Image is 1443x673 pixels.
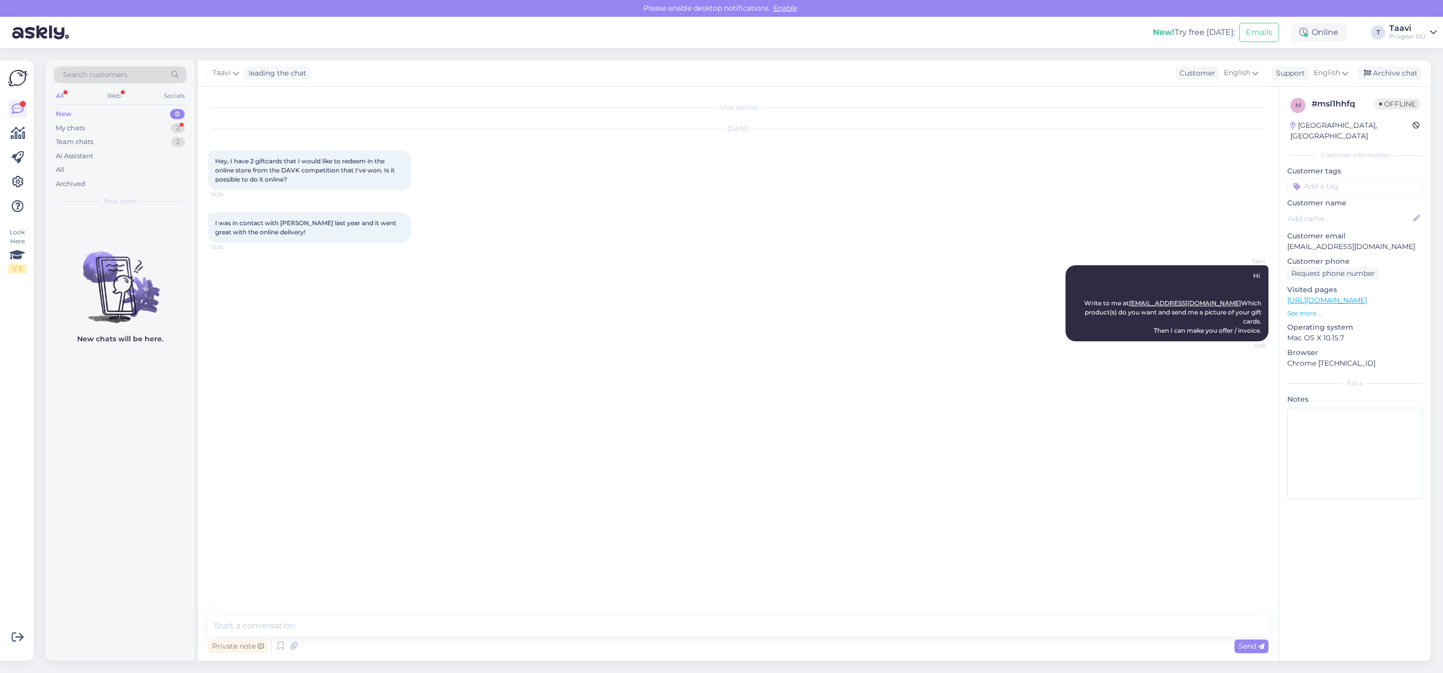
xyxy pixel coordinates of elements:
[1084,272,1263,334] span: Hi Write to me at Which product(s) do you want and send me a picture of your gift cards. Then I c...
[104,197,136,206] span: New chats
[1227,342,1265,349] span: 12:58
[1287,379,1423,388] div: Extra
[1287,151,1423,160] div: Customer information
[1371,25,1385,40] div: T
[1287,285,1423,295] p: Visited pages
[105,89,123,102] div: Web
[211,243,249,251] span: 12:25
[215,157,396,183] span: Hey, I have 2 giftcards that I would like to redeem in the online store from the DAVK competition...
[770,4,800,13] span: Enable
[1288,213,1411,224] input: Add name
[211,191,249,198] span: 12:24
[213,67,231,79] span: Taavi
[1287,198,1423,208] p: Customer name
[1358,66,1422,80] div: Archive chat
[1287,231,1423,241] p: Customer email
[56,179,85,189] div: Archived
[1389,24,1426,32] div: Taavi
[56,151,93,161] div: AI Assistant
[56,109,72,119] div: New
[1290,120,1413,141] div: [GEOGRAPHIC_DATA], [GEOGRAPHIC_DATA]
[1153,26,1235,39] div: Try free [DATE]:
[1287,267,1379,280] div: Request phone number
[171,137,185,147] div: 2
[170,109,185,119] div: 0
[56,165,64,175] div: All
[56,123,85,133] div: My chats
[1153,27,1175,37] b: New!
[1291,23,1347,42] div: Online
[77,334,163,344] p: New chats will be here.
[1287,394,1423,405] p: Notes
[1129,299,1241,307] a: [EMAIL_ADDRESS][DOMAIN_NAME]
[215,219,398,236] span: I was in contact with [PERSON_NAME] last year and it went great with the online delivery!
[1314,67,1340,79] span: English
[1287,309,1423,318] p: See more ...
[1312,98,1375,110] div: # msl1hhfq
[8,228,26,273] div: Look Here
[1176,68,1215,79] div: Customer
[1287,322,1423,333] p: Operating system
[1239,642,1264,651] span: Send
[245,68,306,79] div: leading the chat
[54,89,65,102] div: All
[171,123,185,133] div: 2
[1389,32,1426,41] div: Progear OÜ
[8,264,26,273] div: 1 / 3
[1272,68,1305,79] div: Support
[1389,24,1437,41] a: TaaviProgear OÜ
[56,137,93,147] div: Team chats
[1295,101,1301,109] span: m
[1287,347,1423,358] p: Browser
[1239,23,1279,42] button: Emails
[208,124,1268,133] div: [DATE]
[1224,67,1250,79] span: English
[1227,257,1265,265] span: Taavi
[1287,256,1423,267] p: Customer phone
[208,103,1268,112] div: Chat started
[46,233,195,325] img: No chats
[63,69,127,80] span: Search customers
[1287,333,1423,343] p: Mac OS X 10.15.7
[1287,296,1367,305] a: [URL][DOMAIN_NAME]
[162,89,187,102] div: Socials
[1287,179,1423,194] input: Add a tag
[1287,166,1423,176] p: Customer tags
[208,640,268,653] div: Private note
[1287,241,1423,252] p: [EMAIL_ADDRESS][DOMAIN_NAME]
[1375,98,1420,110] span: Offline
[8,68,27,88] img: Askly Logo
[1287,358,1423,369] p: Chrome [TECHNICAL_ID]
